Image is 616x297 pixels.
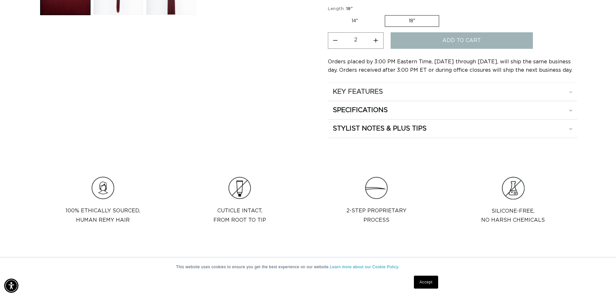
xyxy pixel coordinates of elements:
[66,206,140,225] p: 100% Ethically sourced, Human Remy Hair
[333,124,427,133] h2: STYLIST NOTES & PLUS TIPS
[333,106,388,114] h2: SPECIFICATIONS
[4,279,18,293] div: Accessibility Menu
[328,6,353,12] legend: Length :
[328,120,577,138] summary: STYLIST NOTES & PLUS TIPS
[213,206,266,225] p: Cuticle intact, from root to tip
[365,177,388,199] img: Clip_path_group_11631e23-4577-42dd-b462-36179a27abaf.png
[391,32,533,49] button: Add to cart
[328,16,382,27] label: 14"
[333,88,383,96] h2: KEY FEATURES
[328,83,577,101] summary: KEY FEATURES
[481,207,545,225] p: Silicone-Free, No Harsh Chemicals
[330,265,399,269] a: Learn more about our Cookie Policy.
[385,15,439,27] label: 18"
[228,177,251,199] img: Clip_path_group_3e966cc6-585a-453a-be60-cd6cdacd677c.png
[346,206,406,225] p: 2-step proprietary process
[414,276,438,289] a: Accept
[346,7,353,11] span: 18"
[502,177,524,199] img: Group.png
[442,32,481,49] span: Add to cart
[328,59,572,73] span: Orders placed by 3:00 PM Eastern Time, [DATE] through [DATE], will ship the same business day. Or...
[176,264,440,270] p: This website uses cookies to ensure you get the best experience on our website.
[328,101,577,119] summary: SPECIFICATIONS
[92,177,114,199] img: Hair_Icon_a70f8c6f-f1c4-41e1-8dbd-f323a2e654e6.png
